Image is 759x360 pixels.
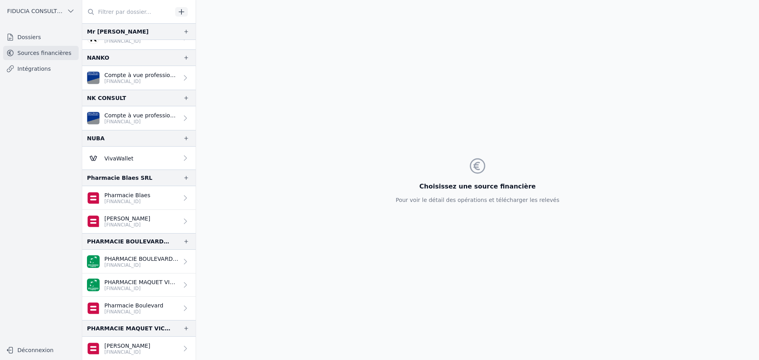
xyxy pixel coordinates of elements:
[87,27,149,36] div: Mr [PERSON_NAME]
[104,78,178,85] p: [FINANCIAL_ID]
[104,342,150,350] p: [PERSON_NAME]
[104,255,178,263] p: PHARMACIE BOULEVARD SPRL
[104,215,150,222] p: [PERSON_NAME]
[3,46,79,60] a: Sources financières
[87,112,100,124] img: VAN_BREDA_JVBABE22XXX.png
[87,302,100,315] img: belfius-1.png
[87,342,100,355] img: belfius-1.png
[104,191,150,199] p: Pharmacie Blaes
[87,53,109,62] div: NANKO
[87,173,152,183] div: Pharmacie Blaes SRL
[82,66,196,90] a: Compte à vue professionnel [FINANCIAL_ID]
[104,278,178,286] p: PHARMACIE MAQUET VICTOIRE
[82,297,196,320] a: Pharmacie Boulevard [FINANCIAL_ID]
[396,196,559,204] p: Pour voir le détail des opérations et télécharger les relevés
[104,111,178,119] p: Compte à vue professionnel
[87,152,100,164] img: Viva-Wallet.webp
[104,262,178,268] p: [FINANCIAL_ID]
[87,72,100,84] img: VAN_BREDA_JVBABE22XXX.png
[104,38,146,44] p: [FINANCIAL_ID]
[3,5,79,17] button: FIDUCIA CONSULTING SRL
[3,62,79,76] a: Intégrations
[82,5,172,19] input: Filtrer par dossier...
[7,7,64,15] span: FIDUCIA CONSULTING SRL
[82,147,196,170] a: VivaWallet
[104,155,133,162] p: VivaWallet
[104,285,178,292] p: [FINANCIAL_ID]
[104,302,163,309] p: Pharmacie Boulevard
[82,273,196,297] a: PHARMACIE MAQUET VICTOIRE [FINANCIAL_ID]
[396,182,559,191] h3: Choisissez une source financière
[104,198,150,205] p: [FINANCIAL_ID]
[87,215,100,228] img: belfius-1.png
[3,30,79,44] a: Dossiers
[104,222,150,228] p: [FINANCIAL_ID]
[87,324,170,333] div: PHARMACIE MAQUET VICTOIRE SRL
[104,119,178,125] p: [FINANCIAL_ID]
[87,255,100,268] img: BNP_BE_BUSINESS_GEBABEBB.png
[104,71,178,79] p: Compte à vue professionnel
[87,93,126,103] div: NK CONSULT
[3,344,79,356] button: Déconnexion
[104,349,150,355] p: [FINANCIAL_ID]
[104,309,163,315] p: [FINANCIAL_ID]
[82,106,196,130] a: Compte à vue professionnel [FINANCIAL_ID]
[87,237,170,246] div: PHARMACIE BOULEVARD SPRL
[82,250,196,273] a: PHARMACIE BOULEVARD SPRL [FINANCIAL_ID]
[87,279,100,291] img: BNP_BE_BUSINESS_GEBABEBB.png
[82,186,196,210] a: Pharmacie Blaes [FINANCIAL_ID]
[82,210,196,233] a: [PERSON_NAME] [FINANCIAL_ID]
[87,192,100,204] img: belfius-1.png
[87,134,105,143] div: NUBA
